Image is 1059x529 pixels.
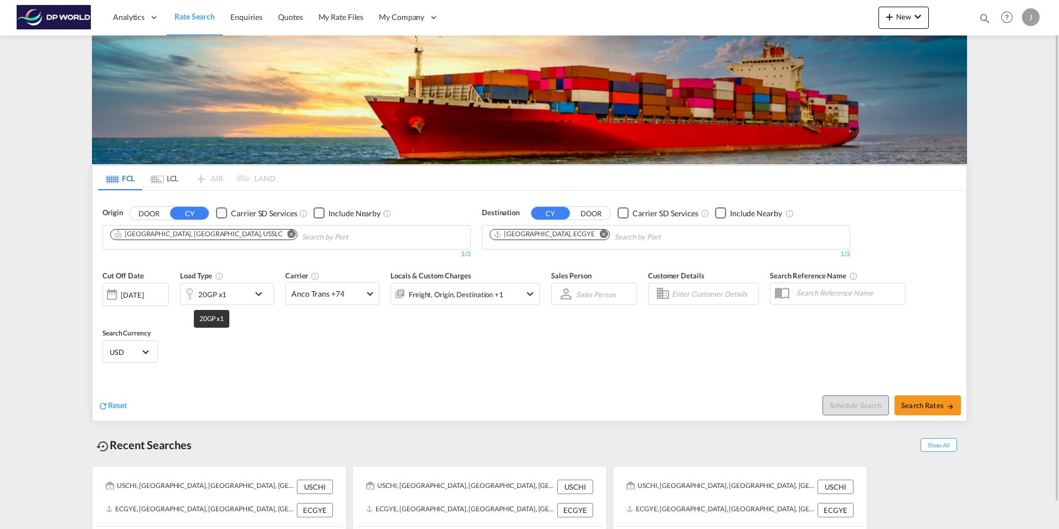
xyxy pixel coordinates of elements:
div: ECGYE [297,503,333,517]
div: USCHI [557,480,593,494]
span: Load Type [180,271,224,280]
div: ECGYE [818,503,854,517]
md-tab-item: LCL [142,166,187,190]
div: Salt Lake City, UT, USSLC [114,230,282,239]
input: Chips input. [614,228,719,246]
input: Search Reference Name [791,284,905,301]
button: DOOR [572,207,610,220]
div: Recent Searches [92,433,196,457]
div: ECGYE, Guayaquil, Ecuador, South America, Americas [626,503,815,517]
md-icon: Unchecked: Ignores neighbouring ports when fetching rates.Checked : Includes neighbouring ports w... [383,209,392,218]
span: Rate Search [174,12,215,21]
span: Search Currency [102,329,151,337]
span: My Rate Files [318,12,364,22]
span: Origin [102,207,122,218]
div: Press delete to remove this chip. [493,230,597,239]
div: Press delete to remove this chip. [114,230,285,239]
span: Locals & Custom Charges [390,271,471,280]
div: 20GP x1icon-chevron-down [180,283,274,305]
div: icon-refreshReset [98,400,127,412]
md-icon: icon-information-outline [215,272,224,281]
span: Quotes [278,12,302,22]
div: [DATE] [102,283,169,306]
div: OriginDOOR CY Checkbox No InkUnchecked: Search for CY (Container Yard) services for all selected ... [92,191,967,421]
div: [DATE] [121,290,143,300]
button: DOOR [130,207,168,220]
div: J [1022,8,1040,26]
div: USCHI, Chicago, IL, United States, North America, Americas [106,480,294,494]
span: Analytics [113,12,145,23]
md-icon: icon-arrow-right [947,403,954,410]
button: Remove [593,230,609,241]
md-icon: icon-chevron-down [252,287,271,301]
button: CY [170,207,209,220]
md-checkbox: Checkbox No Ink [715,207,782,219]
button: CY [531,207,570,220]
md-icon: icon-backup-restore [96,440,110,453]
div: Freight Origin Destination Factory Stuffing [409,287,503,302]
div: ECGYE [557,503,593,517]
span: Customer Details [648,271,704,280]
div: Carrier SD Services [633,208,698,219]
md-icon: icon-magnify [979,12,991,24]
div: 20GP x1 [198,287,227,302]
md-icon: icon-chevron-down [911,10,924,23]
div: ECGYE, Guayaquil, Ecuador, South America, Americas [106,503,294,517]
div: Help [998,8,1022,28]
md-pagination-wrapper: Use the left and right arrow keys to navigate between tabs [98,166,275,190]
img: LCL+%26+FCL+BACKGROUND.png [92,35,967,164]
md-datepicker: Select [102,305,111,320]
input: Enter Customer Details [672,286,755,302]
div: Freight Origin Destination Factory Stuffingicon-chevron-down [390,283,540,305]
span: Search Rates [901,401,954,410]
input: Chips input. [302,228,407,246]
div: Include Nearby [730,208,782,219]
span: Show All [921,438,957,452]
md-chips-wrap: Chips container. Use arrow keys to select chips. [109,226,412,246]
span: Help [998,8,1016,27]
div: Include Nearby [328,208,381,219]
span: My Company [379,12,424,23]
img: c08ca190194411f088ed0f3ba295208c.png [17,5,91,30]
md-select: Sales Person [575,286,617,302]
button: Note: By default Schedule search will only considerorigin ports, destination ports and cut off da... [822,395,889,415]
div: ECGYE, Guayaquil, Ecuador, South America, Americas [366,503,554,517]
md-select: Select Currency: $ USDUnited States Dollar [109,344,152,360]
span: New [883,12,924,21]
md-icon: Unchecked: Search for CY (Container Yard) services for all selected carriers.Checked : Search for... [299,209,308,218]
div: USCHI, Chicago, IL, United States, North America, Americas [626,480,815,494]
span: Cut Off Date [102,271,144,280]
span: USD [110,347,141,357]
span: 20GP x1 [199,314,224,323]
span: Reset [108,400,127,410]
md-checkbox: Checkbox No Ink [216,207,297,219]
span: Destination [482,207,520,218]
div: Guayaquil, ECGYE [493,230,595,239]
button: icon-plus 400-fgNewicon-chevron-down [878,7,929,29]
md-icon: icon-plus 400-fg [883,10,896,23]
div: USCHI [297,480,333,494]
span: Search Reference Name [770,271,858,280]
div: Carrier SD Services [231,208,297,219]
span: Carrier [285,271,320,280]
span: Enquiries [230,12,263,22]
md-icon: Unchecked: Ignores neighbouring ports when fetching rates.Checked : Includes neighbouring ports w... [785,209,794,218]
md-icon: icon-chevron-down [523,287,537,301]
md-tab-item: FCL [98,166,142,190]
span: Anco Trans +74 [291,288,363,299]
md-icon: icon-refresh [98,401,108,411]
button: Search Ratesicon-arrow-right [895,395,961,415]
md-icon: Unchecked: Search for CY (Container Yard) services for all selected carriers.Checked : Search for... [701,209,710,218]
md-chips-wrap: Chips container. Use arrow keys to select chips. [488,226,724,246]
div: 1/3 [102,250,471,259]
md-checkbox: Checkbox No Ink [618,207,698,219]
div: USCHI [818,480,854,494]
button: Remove [280,230,297,241]
md-icon: Your search will be saved by the below given name [849,272,858,281]
md-checkbox: Checkbox No Ink [313,207,381,219]
div: USCHI, Chicago, IL, United States, North America, Americas [366,480,554,494]
div: icon-magnify [979,12,991,29]
span: Sales Person [551,271,592,280]
div: 1/3 [482,250,850,259]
